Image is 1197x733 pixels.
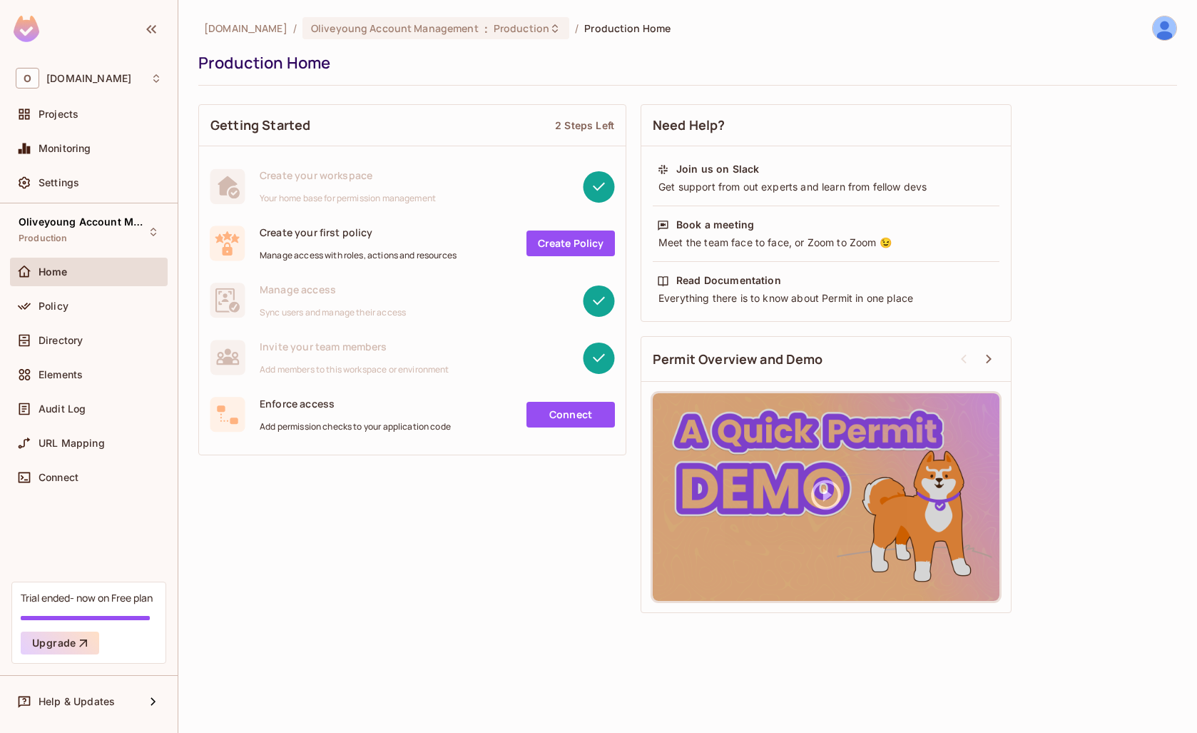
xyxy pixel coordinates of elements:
[653,350,823,368] span: Permit Overview and Demo
[46,73,131,84] span: Workspace: oliveyoung.co.kr
[21,632,99,654] button: Upgrade
[39,696,115,707] span: Help & Updates
[494,21,549,35] span: Production
[39,335,83,346] span: Directory
[260,307,406,318] span: Sync users and manage their access
[21,591,153,605] div: Trial ended- now on Free plan
[39,472,78,483] span: Connect
[204,21,287,35] span: the active workspace
[293,21,297,35] li: /
[39,438,105,449] span: URL Mapping
[260,250,457,261] span: Manage access with roles, actions and resources
[484,23,489,34] span: :
[526,231,615,256] a: Create Policy
[676,273,781,288] div: Read Documentation
[260,421,451,433] span: Add permission checks to your application code
[39,143,91,154] span: Monitoring
[1153,16,1176,40] img: 디스커버리개발팀_송준호
[260,283,406,296] span: Manage access
[260,397,451,410] span: Enforce access
[676,162,759,176] div: Join us on Slack
[39,300,68,312] span: Policy
[260,226,457,239] span: Create your first policy
[584,21,671,35] span: Production Home
[657,291,995,305] div: Everything there is to know about Permit in one place
[575,21,579,35] li: /
[39,177,79,188] span: Settings
[653,116,725,134] span: Need Help?
[260,340,449,353] span: Invite your team members
[198,52,1170,74] div: Production Home
[260,193,436,204] span: Your home base for permission management
[39,108,78,120] span: Projects
[16,68,39,89] span: O
[657,236,995,250] div: Meet the team face to face, or Zoom to Zoom 😉
[526,402,615,428] a: Connect
[676,218,754,232] div: Book a meeting
[39,403,86,415] span: Audit Log
[39,266,68,278] span: Home
[210,116,310,134] span: Getting Started
[260,364,449,375] span: Add members to this workspace or environment
[657,180,995,194] div: Get support from out experts and learn from fellow devs
[260,168,436,182] span: Create your workspace
[14,16,39,42] img: SReyMgAAAABJRU5ErkJggg==
[39,369,83,380] span: Elements
[555,118,614,132] div: 2 Steps Left
[19,216,147,228] span: Oliveyoung Account Management
[311,21,479,35] span: Oliveyoung Account Management
[19,233,68,244] span: Production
